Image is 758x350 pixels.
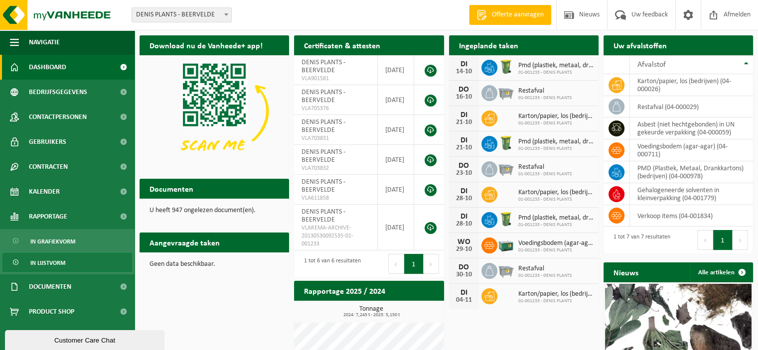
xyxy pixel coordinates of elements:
span: In lijstvorm [30,253,65,272]
span: VLA703831 [302,134,369,142]
h2: Rapportage 2025 / 2024 [294,281,395,300]
span: Product Shop [29,299,74,324]
td: [DATE] [378,115,415,145]
p: U heeft 947 ongelezen document(en). [150,207,279,214]
div: DI [454,111,474,119]
span: Restafval [518,87,572,95]
span: 01-001233 - DENIS PLANTS [518,273,572,279]
span: VLA611858 [302,194,369,202]
button: 1 [404,254,424,274]
div: 1 tot 7 van 7 resultaten [608,229,670,251]
span: Karton/papier, los (bedrijven) [518,189,594,197]
img: WB-0240-HPE-GN-50 [497,211,514,228]
span: Karton/papier, los (bedrijven) [518,290,594,298]
iframe: chat widget [5,328,166,350]
span: 01-001233 - DENIS PLANTS [518,247,594,253]
span: Karton/papier, los (bedrijven) [518,113,594,120]
button: Next [733,230,748,250]
h2: Documenten [140,179,203,198]
img: WB-2500-GAL-GY-01 [497,84,514,101]
span: DENIS PLANTS - BEERVELDE [302,89,345,104]
span: 2024: 7,245 t - 2025: 5,150 t [299,313,444,318]
span: DENIS PLANTS - BEERVELDE [302,148,345,164]
span: VLA703832 [302,164,369,172]
a: Bekijk rapportage [370,300,443,320]
span: Gebruikers [29,129,66,154]
span: VLA705376 [302,105,369,113]
div: 29-10 [454,246,474,253]
a: In grafiekvorm [2,232,132,250]
span: Navigatie [29,30,60,55]
div: DO [454,86,474,94]
span: In grafiekvorm [30,232,75,251]
div: DI [454,136,474,144]
h2: Uw afvalstoffen [604,35,677,55]
div: 30-10 [454,271,474,278]
img: WB-2500-GAL-GY-01 [497,160,514,177]
img: Download de VHEPlus App [140,55,289,167]
span: Kalender [29,179,60,204]
span: Dashboard [29,55,66,80]
div: DO [454,263,474,271]
span: 01-001233 - DENIS PLANTS [518,298,594,304]
span: Documenten [29,274,71,299]
img: WB-0240-HPE-GN-50 [497,58,514,75]
button: Next [424,254,439,274]
span: Bedrijfsgegevens [29,80,87,105]
span: VLA901581 [302,75,369,83]
span: DENIS PLANTS - BEERVELDE [302,59,345,74]
span: Pmd (plastiek, metaal, drankkartons) (bedrijven) [518,138,594,146]
span: DENIS PLANTS - BEERVELDE [302,178,345,194]
img: WB-2500-GAL-GY-01 [497,261,514,278]
span: 01-001233 - DENIS PLANTS [518,222,594,228]
td: [DATE] [378,205,415,250]
div: DI [454,289,474,297]
span: 01-001233 - DENIS PLANTS [518,171,572,177]
div: 1 tot 6 van 6 resultaten [299,253,361,275]
div: DI [454,213,474,221]
div: WO [454,238,474,246]
td: restafval (04-000029) [630,96,753,117]
span: 01-001233 - DENIS PLANTS [518,120,594,126]
td: asbest (niet hechtgebonden) in UN gekeurde verpakking (04-000059) [630,117,753,139]
a: Alle artikelen [690,262,752,282]
td: gehalogeneerde solventen in kleinverpakking (04-001779) [630,183,753,205]
div: DI [454,187,474,195]
a: Offerte aanvragen [469,5,551,25]
h3: Tonnage [299,306,444,318]
td: karton/papier, los (bedrijven) (04-000026) [630,74,753,96]
span: Pmd (plastiek, metaal, drankkartons) (bedrijven) [518,214,594,222]
td: [DATE] [378,55,415,85]
h2: Certificaten & attesten [294,35,390,55]
h2: Aangevraagde taken [140,233,230,252]
div: 21-10 [454,119,474,126]
div: 21-10 [454,144,474,151]
p: Geen data beschikbaar. [150,261,279,268]
span: Offerte aanvragen [489,10,546,20]
div: 28-10 [454,221,474,228]
button: Previous [697,230,713,250]
h2: Nieuws [604,262,648,282]
img: PB-LB-0680-HPE-GN-01 [497,236,514,253]
td: PMD (Plastiek, Metaal, Drankkartons) (bedrijven) (04-000978) [630,161,753,183]
div: DI [454,60,474,68]
div: 23-10 [454,170,474,177]
td: voedingsbodem (agar-agar) (04-000711) [630,139,753,161]
span: Contracten [29,154,68,179]
span: Voedingsbodem (agar-agar) [518,239,594,247]
span: DENIS PLANTS - BEERVELDE [302,118,345,134]
td: verkoop items (04-001834) [630,205,753,227]
div: DO [454,162,474,170]
td: [DATE] [378,145,415,175]
button: Previous [388,254,404,274]
span: DENIS PLANTS - BEERVELDE [302,208,345,224]
span: DENIS PLANTS - BEERVELDE [132,8,231,22]
h2: Download nu de Vanheede+ app! [140,35,273,55]
button: 1 [713,230,733,250]
span: Rapportage [29,204,67,229]
span: Pmd (plastiek, metaal, drankkartons) (bedrijven) [518,62,594,70]
span: 01-001233 - DENIS PLANTS [518,146,594,152]
h2: Ingeplande taken [449,35,528,55]
span: 01-001233 - DENIS PLANTS [518,95,572,101]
